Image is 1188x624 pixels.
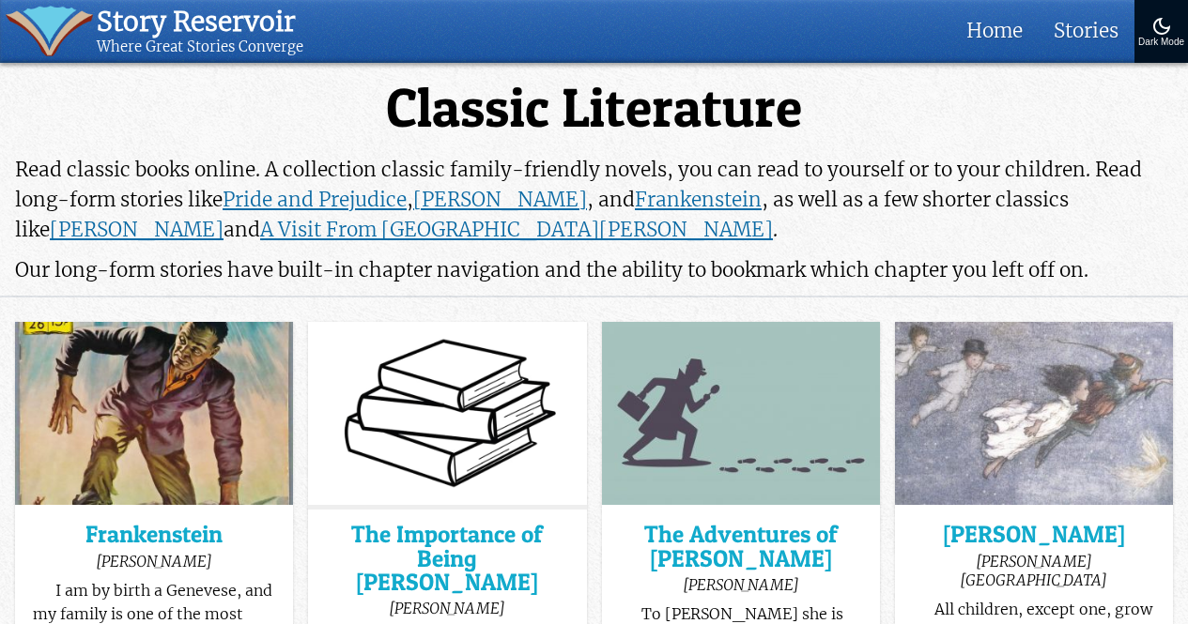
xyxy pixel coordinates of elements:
a: Frankenstein [635,187,762,212]
a: The Importance of Being [PERSON_NAME] [326,523,569,594]
img: Peter Pan [895,322,1173,505]
a: [PERSON_NAME] [912,523,1155,546]
a: [PERSON_NAME] [50,217,224,242]
img: The Adventures of Sherlock Holmes [602,322,880,505]
a: A Visit From [GEOGRAPHIC_DATA][PERSON_NAME] [260,217,773,242]
div: [PERSON_NAME][GEOGRAPHIC_DATA] [912,552,1155,589]
a: [PERSON_NAME] [413,187,587,212]
a: Frankenstein [33,523,276,546]
div: [PERSON_NAME] [326,599,569,617]
div: [PERSON_NAME] [619,575,862,594]
a: The Adventures of [PERSON_NAME] [619,523,862,571]
img: Frankenstein [15,322,293,505]
div: Story Reservoir [97,6,303,38]
a: Pride and Prejudice [223,187,407,212]
div: [PERSON_NAME] [33,552,276,571]
h1: Classic Literature [15,80,1173,137]
div: Where Great Stories Converge [97,38,303,56]
img: The Importance of Being Earnest [308,322,586,505]
img: icon of book with waver spilling out. [6,6,93,56]
p: Read classic books online. A collection classic family-friendly novels, you can read to yourself ... [15,155,1173,246]
p: Our long-form stories have built-in chapter navigation and the ability to bookmark which chapter ... [15,255,1173,285]
div: Dark Mode [1138,38,1184,48]
img: Turn On Dark Mode [1150,15,1173,38]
